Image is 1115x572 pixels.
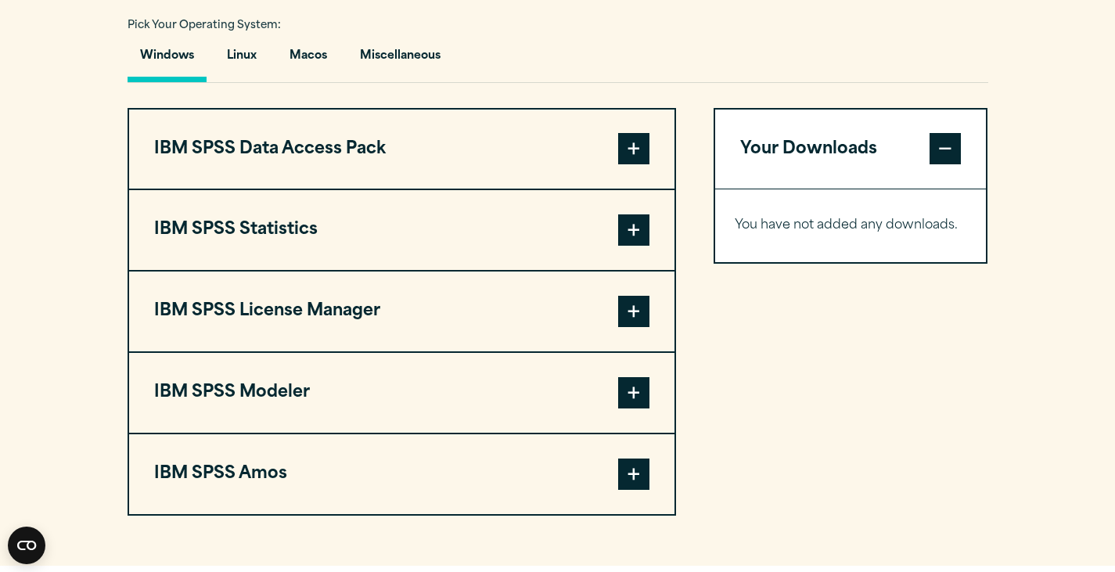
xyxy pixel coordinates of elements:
[214,38,269,82] button: Linux
[347,38,453,82] button: Miscellaneous
[277,38,340,82] button: Macos
[8,527,45,564] button: Open CMP widget
[129,110,674,189] button: IBM SPSS Data Access Pack
[128,20,281,31] span: Pick Your Operating System:
[715,189,987,262] div: Your Downloads
[128,38,207,82] button: Windows
[129,272,674,351] button: IBM SPSS License Manager
[129,434,674,514] button: IBM SPSS Amos
[715,110,987,189] button: Your Downloads
[129,190,674,270] button: IBM SPSS Statistics
[735,214,967,237] p: You have not added any downloads.
[129,353,674,433] button: IBM SPSS Modeler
